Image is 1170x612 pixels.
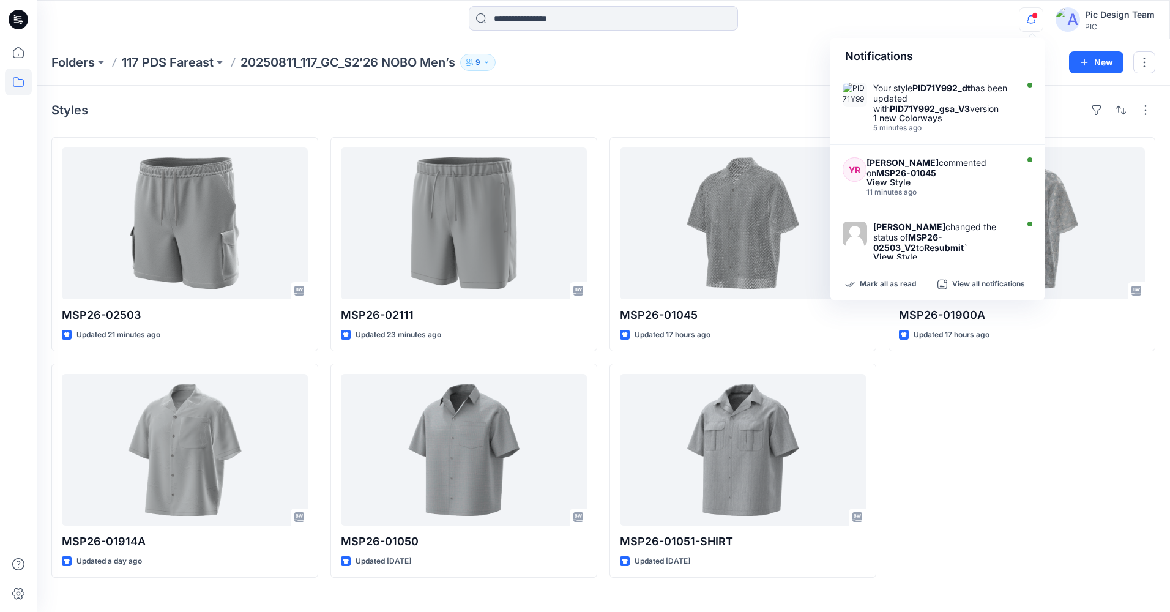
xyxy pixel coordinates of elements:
div: Pic Design Team [1085,7,1155,22]
strong: Resubmit [924,242,964,253]
p: 20250811_117_GC_S2’26 NOBO Men’s [240,54,455,71]
a: Folders [51,54,95,71]
div: Friday, August 15, 2025 03:45 [866,188,1013,196]
div: PIC [1085,22,1155,31]
strong: [PERSON_NAME] [873,222,945,232]
h4: Styles [51,103,88,118]
p: Updated 17 hours ago [635,329,710,341]
p: View all notifications [952,279,1025,290]
p: Updated 23 minutes ago [356,329,441,341]
p: Updated 21 minutes ago [76,329,160,341]
p: MSP26-01045 [620,307,866,324]
div: View Style [873,253,1014,261]
div: Your style has been updated with version [873,83,1014,114]
p: MSP26-02111 [341,307,587,324]
a: MSP26-01045 [620,147,866,299]
p: Updated 17 hours ago [914,329,989,341]
strong: [PERSON_NAME] [866,157,939,168]
strong: MSP26-01045 [876,168,936,178]
button: New [1069,51,1123,73]
p: MSP26-01050 [341,533,587,550]
div: Friday, August 15, 2025 03:50 [873,124,1014,132]
strong: MSP26-02503_V2 [873,232,942,253]
p: MSP26-01914A [62,533,308,550]
p: MSP26-01051-SHIRT [620,533,866,550]
a: MSP26-01914A [62,374,308,526]
p: Updated [DATE] [635,555,690,568]
p: Mark all as read [860,279,916,290]
div: 1 new Colorways [873,114,1014,122]
a: 117 PDS Fareast [122,54,214,71]
a: MSP26-01051-SHIRT [620,374,866,526]
div: View Style [866,178,1013,187]
a: MSP26-01050 [341,374,587,526]
img: avatar [1056,7,1080,32]
div: YR [843,157,866,182]
a: MSP26-02503 [62,147,308,299]
p: Updated a day ago [76,555,142,568]
div: Notifications [830,38,1045,75]
button: 9 [460,54,496,71]
strong: PID71Y992_dt [912,83,971,93]
p: MSP26-01900A [899,307,1145,324]
div: commented on [866,157,1013,178]
p: Updated [DATE] [356,555,411,568]
strong: PID71Y992_gsa_V3 [890,103,970,114]
div: changed the status of to ` [873,222,1014,253]
p: MSP26-02503 [62,307,308,324]
img: PID71Y992_gsa_V3 [843,83,867,107]
img: Yeshmi Randike [843,222,867,246]
a: MSP26-02111 [341,147,587,299]
p: 9 [475,56,480,69]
